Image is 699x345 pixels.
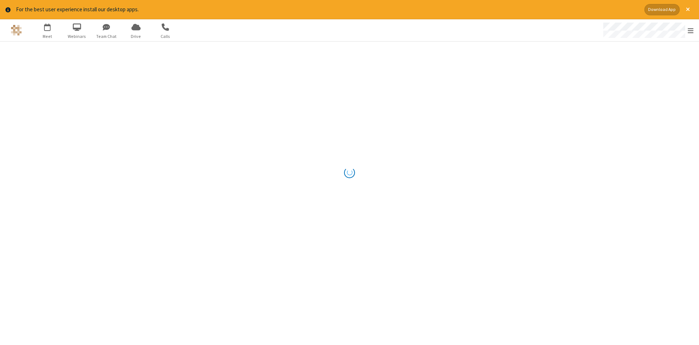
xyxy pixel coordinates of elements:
div: Open menu [596,19,699,41]
img: QA Selenium DO NOT DELETE OR CHANGE [11,25,22,36]
button: Close alert [682,4,694,15]
span: Team Chat [93,33,120,40]
button: Logo [3,19,30,41]
span: Webinars [63,33,91,40]
span: Drive [122,33,150,40]
span: Calls [152,33,179,40]
span: Meet [34,33,61,40]
div: For the best user experience install our desktop apps. [16,5,639,14]
button: Download App [644,4,680,15]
